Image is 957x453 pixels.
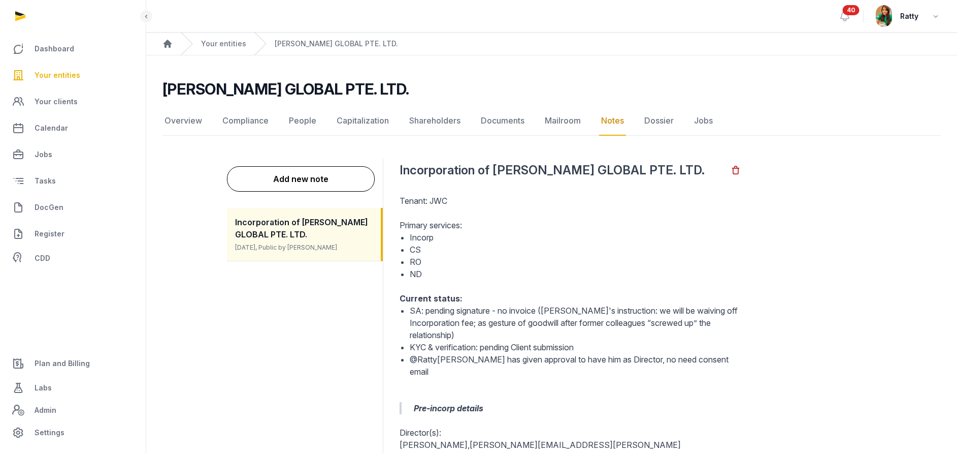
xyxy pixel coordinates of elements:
a: Documents [479,106,526,136]
a: [PERSON_NAME] GLOBAL PTE. LTD. [275,39,398,49]
a: Calendar [8,116,138,140]
span: Your entities [35,69,80,81]
a: Notes [599,106,626,136]
a: Labs [8,376,138,400]
span: Jobs [35,148,52,161]
a: Settings [8,420,138,445]
h2: [PERSON_NAME] GLOBAL PTE. LTD. [162,80,409,98]
a: CDD [8,248,138,268]
a: Your clients [8,89,138,114]
li: SA: pending signature - no invoice ([PERSON_NAME]'s instruction: we will be waiving off Incorpora... [410,305,741,341]
nav: Breadcrumb [146,33,957,55]
p: Director(s): [400,427,741,439]
strong: Current status: [400,293,463,304]
a: Plan and Billing [8,351,138,376]
span: Your clients [35,96,78,108]
span: Calendar [35,122,68,134]
button: Add new note [227,166,375,192]
span: Register [35,228,64,240]
a: Jobs [8,142,138,167]
a: Jobs [692,106,715,136]
li: Incorp [410,231,741,244]
span: Dashboard [35,43,74,55]
li: RO [410,256,741,268]
span: 40 [843,5,860,15]
a: Admin [8,400,138,420]
span: CDD [35,252,50,264]
p: Tenant: JWC [400,195,741,207]
a: Compliance [220,106,271,136]
span: Incorporation of [PERSON_NAME] GLOBAL PTE. LTD. [235,217,368,239]
span: Admin [35,404,56,416]
img: avatar [876,5,892,27]
span: DocGen [35,201,63,214]
a: Overview [162,106,204,136]
li: KYC & verification: pending Client submission [410,341,741,353]
span: Ratty [900,10,918,22]
a: Shareholders [407,106,463,136]
a: Your entities [8,63,138,87]
span: Tasks [35,175,56,187]
a: Your entities [201,39,246,49]
li: ND [410,268,741,280]
span: Plan and Billing [35,357,90,370]
a: @Ratty [410,354,437,365]
span: Settings [35,427,64,439]
a: People [287,106,318,136]
li: [PERSON_NAME] has given approval to have him as Director, no need consent email [410,353,741,378]
a: Dossier [642,106,676,136]
nav: Tabs [162,106,941,136]
a: Capitalization [335,106,391,136]
a: Dashboard [8,37,138,61]
span: [DATE], Public by [PERSON_NAME] [235,244,337,251]
a: Tasks [8,169,138,193]
a: Mailroom [543,106,583,136]
a: DocGen [8,195,138,220]
h2: Incorporation of [PERSON_NAME] GLOBAL PTE. LTD. [400,162,731,178]
span: Labs [35,382,52,394]
a: Register [8,222,138,246]
li: CS [410,244,741,256]
strong: Pre-incorp details [414,403,483,413]
p: Primary services: [400,219,741,231]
